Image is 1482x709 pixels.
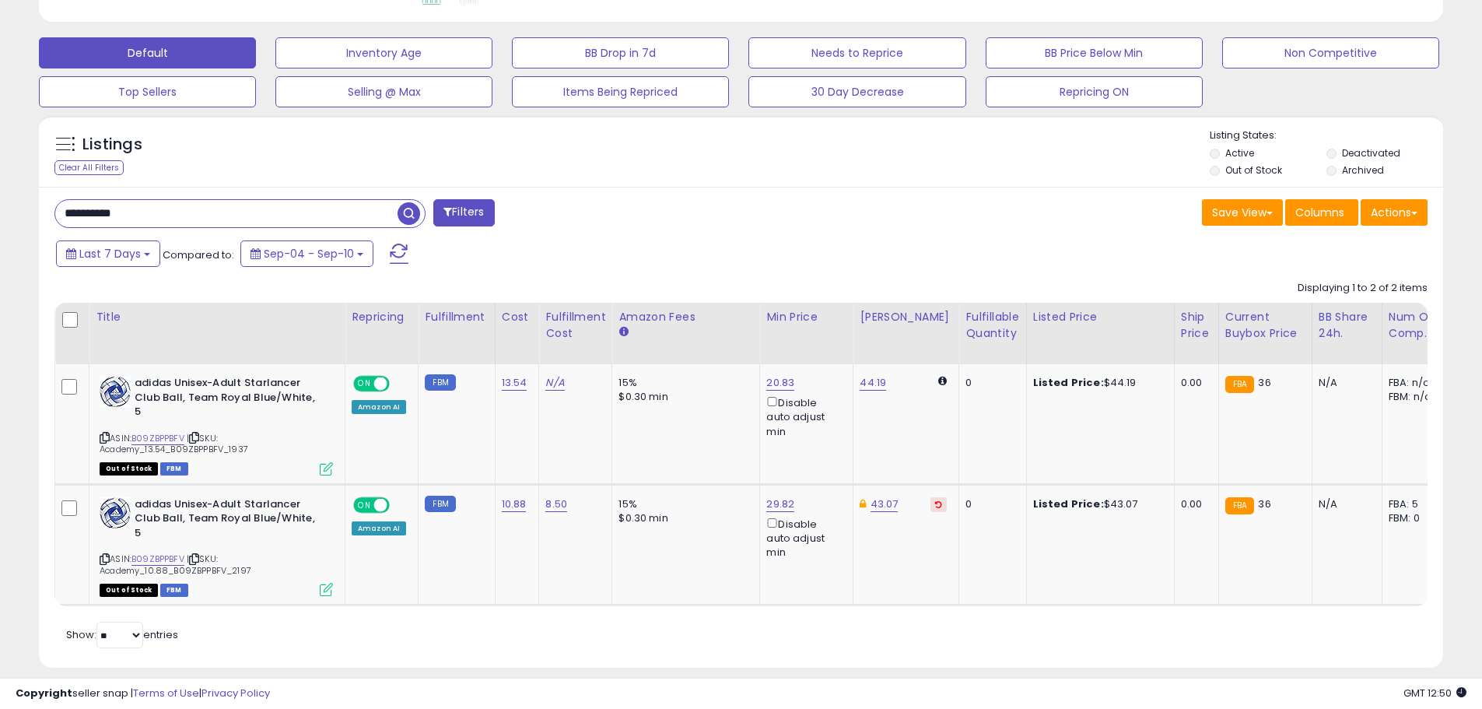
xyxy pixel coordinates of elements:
strong: Copyright [16,686,72,700]
div: Amazon AI [352,521,406,535]
span: FBM [160,584,188,597]
label: Archived [1342,163,1384,177]
div: $43.07 [1033,497,1162,511]
a: 20.83 [766,375,794,391]
div: 0 [965,376,1014,390]
div: Cost [502,309,533,325]
img: 51cEB5DsQsL._SL40_.jpg [100,376,131,407]
b: adidas Unisex-Adult Starlancer Club Ball, Team Royal Blue/White, 5 [135,497,324,545]
div: Min Price [766,309,846,325]
a: B09ZBPPBFV [131,553,184,566]
span: | SKU: Academy_10.88_B09ZBPPBFV_2197 [100,553,251,576]
label: Active [1225,146,1254,160]
button: Actions [1361,199,1428,226]
button: Items Being Repriced [512,76,729,107]
button: Selling @ Max [275,76,492,107]
span: OFF [387,498,412,511]
button: Top Sellers [39,76,256,107]
a: Privacy Policy [201,686,270,700]
small: FBM [425,496,455,512]
div: ASIN: [100,497,333,595]
a: 13.54 [502,375,527,391]
small: FBA [1225,376,1254,393]
label: Deactivated [1342,146,1400,160]
p: Listing States: [1210,128,1443,143]
button: 30 Day Decrease [748,76,965,107]
h5: Listings [82,134,142,156]
div: BB Share 24h. [1319,309,1375,342]
a: 44.19 [860,375,886,391]
b: Listed Price: [1033,497,1104,511]
div: $44.19 [1033,376,1162,390]
span: OFF [387,377,412,391]
small: FBM [425,374,455,391]
button: Save View [1202,199,1283,226]
div: FBA: 5 [1389,497,1440,511]
div: Ship Price [1181,309,1212,342]
div: $0.30 min [618,511,748,525]
button: Filters [433,199,494,226]
button: BB Drop in 7d [512,37,729,68]
div: Amazon Fees [618,309,753,325]
div: seller snap | | [16,686,270,701]
div: 15% [618,497,748,511]
button: Needs to Reprice [748,37,965,68]
span: All listings that are currently out of stock and unavailable for purchase on Amazon [100,584,158,597]
div: 0.00 [1181,376,1207,390]
a: 10.88 [502,497,527,512]
div: Title [96,309,338,325]
div: Fulfillment Cost [545,309,605,342]
div: Disable auto adjust min [766,394,841,439]
div: Current Buybox Price [1225,309,1305,342]
div: Amazon AI [352,400,406,414]
a: N/A [545,375,564,391]
div: Repricing [352,309,412,325]
button: Default [39,37,256,68]
span: Columns [1295,205,1344,220]
button: Sep-04 - Sep-10 [240,240,373,267]
div: 15% [618,376,748,390]
div: Displaying 1 to 2 of 2 items [1298,281,1428,296]
button: Columns [1285,199,1358,226]
div: Fulfillable Quantity [965,309,1019,342]
span: All listings that are currently out of stock and unavailable for purchase on Amazon [100,462,158,476]
img: 51cEB5DsQsL._SL40_.jpg [100,497,131,528]
span: 2025-09-18 12:50 GMT [1403,686,1466,700]
div: Num of Comp. [1389,309,1445,342]
a: B09ZBPPBFV [131,432,184,445]
button: Last 7 Days [56,240,160,267]
span: Sep-04 - Sep-10 [264,246,354,261]
a: 8.50 [545,497,567,512]
div: [PERSON_NAME] [860,309,952,325]
a: Terms of Use [133,686,199,700]
span: 36 [1258,497,1270,511]
div: 0.00 [1181,497,1207,511]
div: Listed Price [1033,309,1168,325]
button: BB Price Below Min [986,37,1203,68]
span: | SKU: Academy_13.54_B09ZBPPBFV_1937 [100,432,248,455]
button: Non Competitive [1222,37,1439,68]
button: Inventory Age [275,37,492,68]
span: FBM [160,462,188,476]
div: FBM: n/a [1389,390,1440,404]
div: FBA: n/a [1389,376,1440,390]
div: Fulfillment [425,309,488,325]
div: Disable auto adjust min [766,515,841,560]
div: ASIN: [100,376,333,474]
span: Compared to: [163,247,234,262]
div: Clear All Filters [54,160,124,175]
small: FBA [1225,497,1254,514]
button: Repricing ON [986,76,1203,107]
span: ON [355,498,374,511]
a: 29.82 [766,497,794,512]
small: Amazon Fees. [618,325,628,339]
b: adidas Unisex-Adult Starlancer Club Ball, Team Royal Blue/White, 5 [135,376,324,423]
span: Show: entries [66,627,178,642]
div: N/A [1319,497,1370,511]
b: Listed Price: [1033,375,1104,390]
span: ON [355,377,374,391]
a: 43.07 [871,497,899,512]
div: 0 [965,497,1014,511]
div: FBM: 0 [1389,511,1440,525]
label: Out of Stock [1225,163,1282,177]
